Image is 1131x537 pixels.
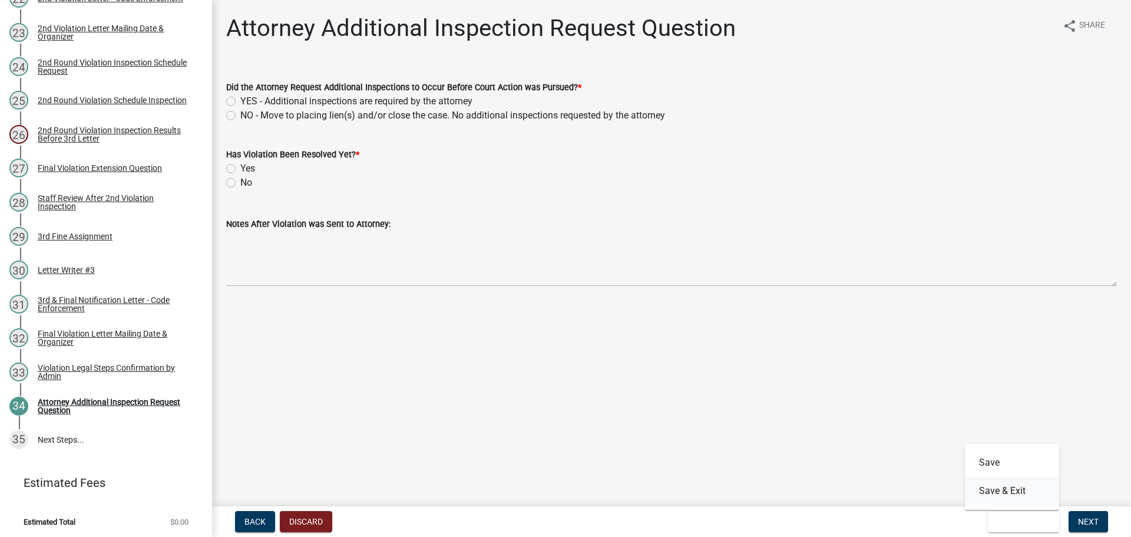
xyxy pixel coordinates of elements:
[38,58,193,75] div: 2nd Round Violation Inspection Schedule Request
[1053,14,1115,37] button: shareShare
[38,194,193,210] div: Staff Review After 2nd Violation Inspection
[38,398,193,414] div: Attorney Additional Inspection Request Question
[226,220,391,229] label: Notes After Violation was Sent to Attorney:
[9,430,28,449] div: 35
[9,328,28,347] div: 32
[240,162,255,176] label: Yes
[244,517,266,526] span: Back
[9,363,28,381] div: 33
[38,232,113,241] div: 3rd Fine Assignment
[965,444,1059,510] div: Save & Exit
[38,364,193,380] div: Violation Legal Steps Confirmation by Admin
[988,511,1059,532] button: Save & Exit
[38,296,193,312] div: 3rd & Final Notification Letter - Code Enforcement
[240,94,472,108] label: YES - Additional inspections are required by the attorney
[9,261,28,279] div: 30
[226,14,736,42] h1: Attorney Additional Inspection Request Question
[9,295,28,314] div: 31
[38,24,193,41] div: 2nd Violation Letter Mailing Date & Organizer
[9,397,28,416] div: 34
[38,96,187,104] div: 2nd Round Violation Schedule Inspection
[9,125,28,144] div: 26
[226,151,359,159] label: Has Violation Been Resolved Yet?
[1069,511,1108,532] button: Next
[1063,19,1077,33] i: share
[38,266,95,274] div: Letter Writer #3
[38,164,162,172] div: Final Violation Extension Question
[38,126,193,143] div: 2nd Round Violation Inspection Results Before 3rd Letter
[226,84,581,92] label: Did the Attorney Request Additional Inspections to Occur Before Court Action was Pursued?
[170,518,188,526] span: $0.00
[965,477,1059,505] button: Save & Exit
[9,91,28,110] div: 25
[9,471,193,495] a: Estimated Fees
[38,330,193,346] div: Final Violation Letter Mailing Date & Organizer
[9,227,28,246] div: 29
[9,193,28,212] div: 28
[240,108,665,123] label: NO - Move to placing lien(s) and/or close the case. No additional inspections requested by the at...
[997,517,1043,526] span: Save & Exit
[1078,517,1099,526] span: Next
[9,159,28,177] div: 27
[9,23,28,42] div: 23
[280,511,332,532] button: Discard
[1079,19,1105,33] span: Share
[9,57,28,76] div: 24
[24,518,75,526] span: Estimated Total
[965,449,1059,477] button: Save
[240,176,252,190] label: No
[235,511,275,532] button: Back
